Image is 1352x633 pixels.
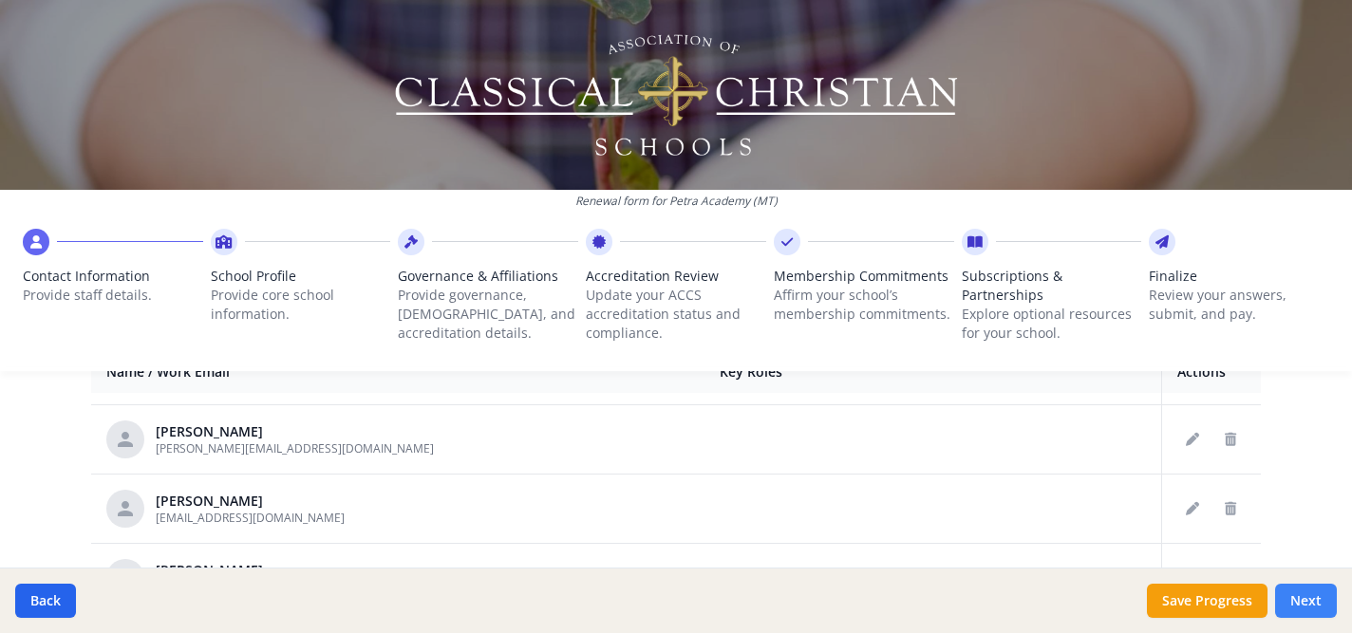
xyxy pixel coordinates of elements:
span: [EMAIL_ADDRESS][DOMAIN_NAME] [156,510,345,526]
div: [PERSON_NAME] [156,422,434,441]
div: [PERSON_NAME] [156,561,434,580]
button: Next [1275,584,1337,618]
button: Edit staff [1177,424,1208,455]
button: Edit staff [1177,563,1208,593]
p: Provide staff details. [23,286,203,305]
button: Back [15,584,76,618]
p: Update your ACCS accreditation status and compliance. [586,286,766,343]
img: Logo [392,28,961,161]
button: Delete staff [1215,563,1246,593]
button: Edit staff [1177,493,1208,524]
span: [PERSON_NAME][EMAIL_ADDRESS][DOMAIN_NAME] [156,440,434,456]
button: Delete staff [1215,493,1246,524]
span: Membership Commitments [774,267,954,286]
span: Finalize [1149,267,1329,286]
div: [PERSON_NAME] [156,492,345,511]
button: Save Progress [1147,584,1267,618]
p: Provide core school information. [211,286,391,324]
p: Explore optional resources for your school. [962,305,1142,343]
span: Accreditation Review [586,267,766,286]
p: Provide governance, [DEMOGRAPHIC_DATA], and accreditation details. [398,286,578,343]
span: School Profile [211,267,391,286]
span: Contact Information [23,267,203,286]
p: Review your answers, submit, and pay. [1149,286,1329,324]
p: Affirm your school’s membership commitments. [774,286,954,324]
button: Delete staff [1215,424,1246,455]
span: Subscriptions & Partnerships [962,267,1142,305]
span: Governance & Affiliations [398,267,578,286]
